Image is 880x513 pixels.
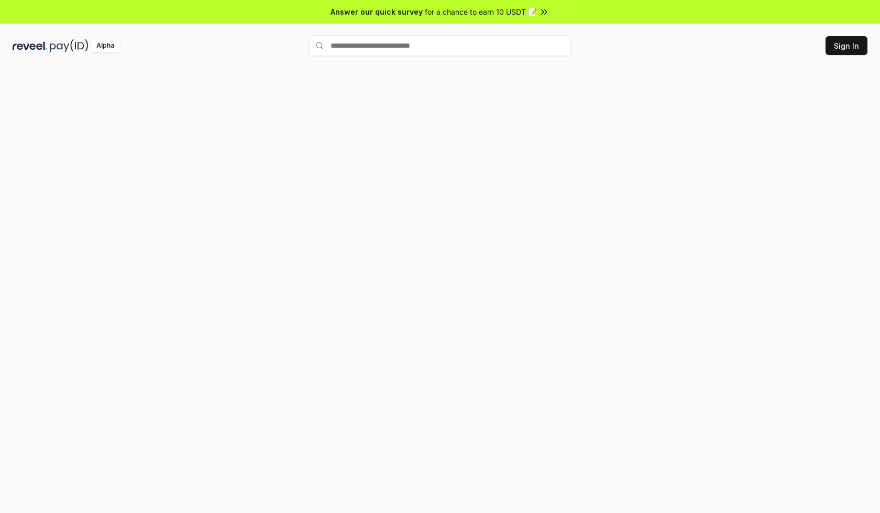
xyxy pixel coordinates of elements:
[826,36,867,55] button: Sign In
[331,6,423,17] span: Answer our quick survey
[91,39,120,52] div: Alpha
[50,39,89,52] img: pay_id
[13,39,48,52] img: reveel_dark
[425,6,537,17] span: for a chance to earn 10 USDT 📝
